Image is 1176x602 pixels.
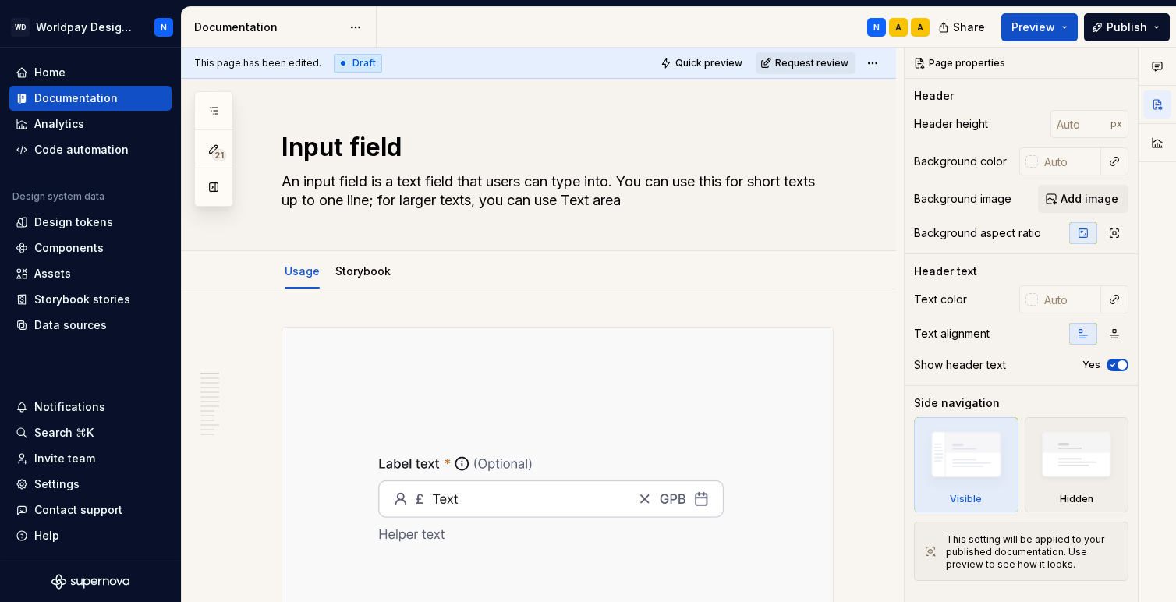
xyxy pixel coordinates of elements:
div: Design system data [12,190,104,203]
button: Notifications [9,395,172,420]
a: Design tokens [9,210,172,235]
textarea: An input field is a text field that users can type into. You can use this for short texts up to o... [278,169,831,213]
button: WDWorldpay Design SystemN [3,10,178,44]
div: Worldpay Design System [36,19,136,35]
div: Home [34,65,66,80]
div: Invite team [34,451,95,466]
a: Usage [285,264,320,278]
div: Search ⌘K [34,425,94,441]
div: Analytics [34,116,84,132]
div: Show header text [914,357,1006,373]
div: Text alignment [914,326,990,342]
a: Code automation [9,137,172,162]
button: Publish [1084,13,1170,41]
button: Help [9,523,172,548]
a: Settings [9,472,172,497]
div: Code automation [34,142,129,158]
div: Design tokens [34,214,113,230]
div: Background image [914,191,1011,207]
div: This setting will be applied to your published documentation. Use preview to see how it looks. [946,533,1118,571]
div: Data sources [34,317,107,333]
div: Background aspect ratio [914,225,1041,241]
div: Usage [278,254,326,287]
div: Background color [914,154,1007,169]
div: N [873,21,880,34]
button: Add image [1038,185,1128,213]
div: Help [34,528,59,544]
div: A [895,21,901,34]
div: Components [34,240,104,256]
div: A [917,21,923,34]
textarea: Input field [278,129,831,166]
button: Search ⌘K [9,420,172,445]
svg: Supernova Logo [51,574,129,590]
button: Quick preview [656,52,749,74]
div: Header [914,88,954,104]
input: Auto [1050,110,1110,138]
span: Preview [1011,19,1055,35]
label: Yes [1082,359,1100,371]
a: Documentation [9,86,172,111]
p: px [1110,118,1122,130]
button: Share [930,13,995,41]
div: WD [11,18,30,37]
span: Add image [1061,191,1118,207]
div: Contact support [34,502,122,518]
a: Storybook stories [9,287,172,312]
a: Storybook [335,264,391,278]
div: Assets [34,266,71,282]
input: Auto [1038,285,1101,313]
div: Storybook [329,254,397,287]
input: Auto [1038,147,1101,175]
div: Visible [950,493,982,505]
button: Request review [756,52,855,74]
div: Text color [914,292,967,307]
div: Hidden [1060,493,1093,505]
div: Header text [914,264,977,279]
a: Home [9,60,172,85]
a: Invite team [9,446,172,471]
a: Components [9,235,172,260]
div: Side navigation [914,395,1000,411]
div: Documentation [34,90,118,106]
span: 21 [212,149,226,161]
div: Hidden [1025,417,1129,512]
div: Storybook stories [34,292,130,307]
div: Settings [34,476,80,492]
a: Analytics [9,112,172,136]
span: Quick preview [675,57,742,69]
span: Request review [775,57,848,69]
button: Contact support [9,498,172,522]
a: Assets [9,261,172,286]
span: Publish [1107,19,1147,35]
div: Header height [914,116,988,132]
div: Visible [914,417,1018,512]
div: Draft [334,54,382,73]
button: Preview [1001,13,1078,41]
a: Data sources [9,313,172,338]
div: Notifications [34,399,105,415]
span: Share [953,19,985,35]
span: This page has been edited. [194,57,321,69]
div: N [161,21,167,34]
div: Documentation [194,19,342,35]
